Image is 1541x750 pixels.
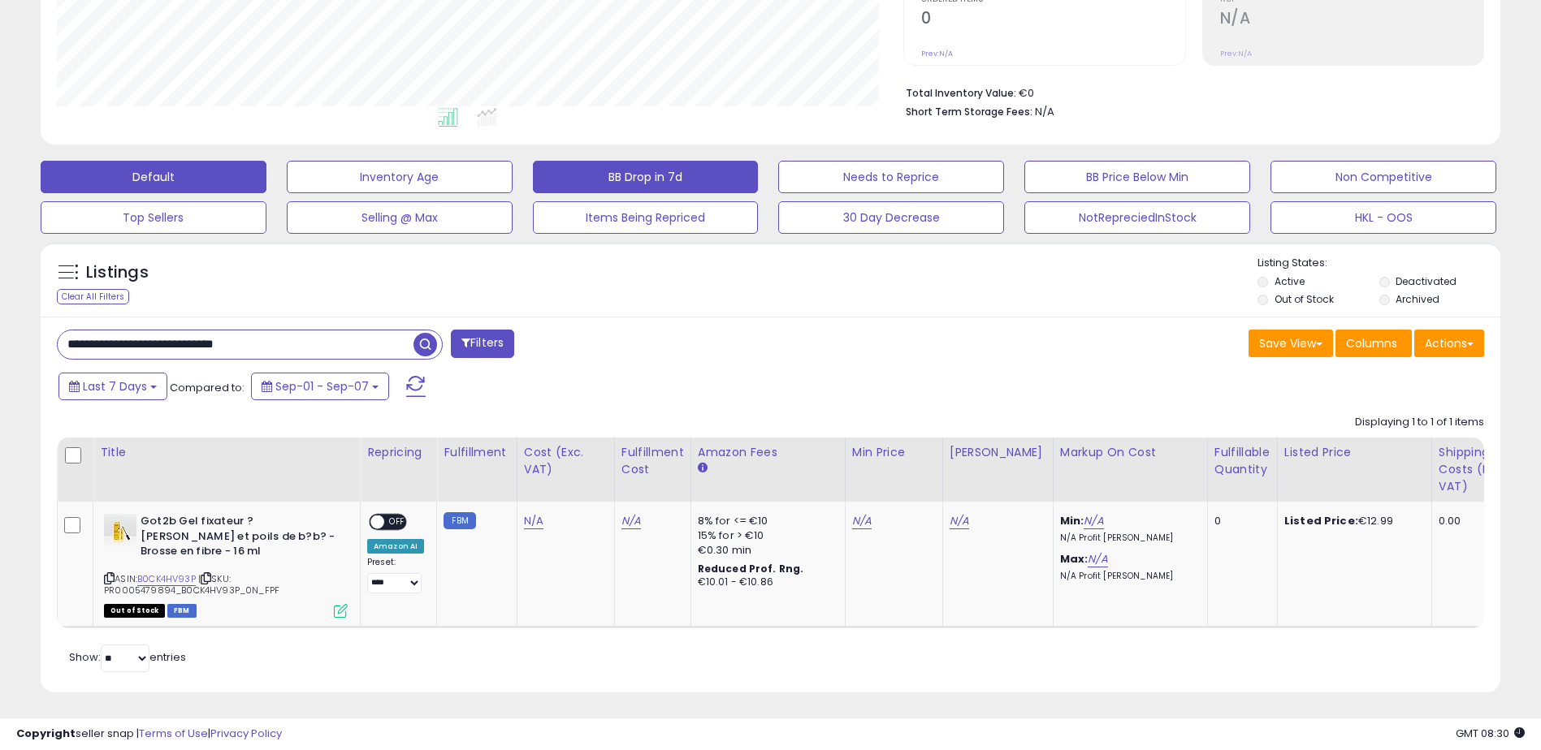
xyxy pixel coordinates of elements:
a: N/A [1088,551,1107,567]
span: Show: entries [69,649,186,665]
label: Deactivated [1396,274,1457,288]
button: BB Drop in 7d [533,161,759,193]
span: All listings that are currently out of stock and unavailable for purchase on Amazon [104,604,165,618]
span: OFF [384,515,410,529]
h5: Listings [86,261,149,284]
div: Min Price [852,444,936,461]
strong: Copyright [16,726,76,741]
button: Items Being Repriced [533,201,759,234]
a: N/A [621,513,641,529]
span: | SKU: PR0005479894_B0CK4HV93P_0N_FPF [104,572,279,597]
a: N/A [852,513,872,529]
div: Fulfillment [444,444,509,461]
small: Prev: N/A [1220,49,1252,58]
label: Active [1275,274,1305,288]
div: Repricing [367,444,430,461]
div: Clear All Filters [57,289,129,304]
button: Top Sellers [41,201,266,234]
button: NotRepreciedInStock [1024,201,1250,234]
h2: N/A [1220,9,1483,31]
button: 30 Day Decrease [778,201,1004,234]
span: Last 7 Days [83,378,147,394]
label: Archived [1396,292,1439,306]
div: €0.30 min [698,543,833,558]
button: Non Competitive [1270,161,1496,193]
div: Preset: [367,557,424,593]
a: Privacy Policy [210,726,282,741]
div: Listed Price [1284,444,1425,461]
b: Reduced Prof. Rng. [698,562,804,575]
a: N/A [950,513,969,529]
div: Fulfillment Cost [621,444,684,478]
li: €0 [906,82,1472,101]
div: Amazon Fees [698,444,838,461]
p: N/A Profit [PERSON_NAME] [1060,571,1195,582]
div: Markup on Cost [1060,444,1201,461]
div: Amazon AI [367,539,424,554]
span: Sep-01 - Sep-07 [275,378,369,394]
a: N/A [524,513,543,529]
h2: 0 [921,9,1184,31]
span: 2025-09-15 08:30 GMT [1456,726,1525,741]
button: Sep-01 - Sep-07 [251,373,389,400]
b: Got2b Gel fixateur ? [PERSON_NAME] et poils de b?b? - Brosse en fibre - 16 ml [141,514,338,563]
div: Title [100,444,353,461]
div: Cost (Exc. VAT) [524,444,608,478]
small: Amazon Fees. [698,461,708,476]
button: Last 7 Days [58,373,167,400]
button: HKL - OOS [1270,201,1496,234]
label: Out of Stock [1275,292,1334,306]
span: N/A [1035,104,1054,119]
small: FBM [444,512,475,529]
button: Save View [1249,330,1333,357]
b: Max: [1060,551,1089,567]
div: 15% for > €10 [698,528,833,543]
p: N/A Profit [PERSON_NAME] [1060,532,1195,544]
button: Needs to Reprice [778,161,1004,193]
button: Columns [1335,330,1412,357]
span: Columns [1346,335,1397,351]
th: The percentage added to the cost of goods (COGS) that forms the calculator for Min & Max prices. [1053,437,1207,502]
div: ASIN: [104,514,348,616]
span: Compared to: [170,380,245,395]
b: Total Inventory Value: [906,86,1016,100]
b: Min: [1060,513,1084,528]
p: Listing States: [1257,256,1500,271]
small: Prev: N/A [921,49,953,58]
button: Inventory Age [287,161,513,193]
div: Displaying 1 to 1 of 1 items [1355,415,1484,430]
span: FBM [167,604,197,618]
div: 0 [1214,514,1265,528]
a: N/A [1084,513,1103,529]
button: Filters [451,330,514,358]
button: Default [41,161,266,193]
b: Listed Price: [1284,513,1358,528]
button: Selling @ Max [287,201,513,234]
button: BB Price Below Min [1024,161,1250,193]
button: Actions [1414,330,1484,357]
div: 8% for <= €10 [698,514,833,528]
a: Terms of Use [139,726,208,741]
a: B0CK4HV93P [137,572,196,586]
div: Shipping Costs (Exc. VAT) [1439,444,1522,495]
div: seller snap | | [16,726,282,742]
div: €12.99 [1284,514,1419,528]
div: 0.00 [1439,514,1517,528]
div: [PERSON_NAME] [950,444,1046,461]
img: 31tPQZjJfPL._SL40_.jpg [104,514,136,546]
div: €10.01 - €10.86 [698,575,833,589]
b: Short Term Storage Fees: [906,105,1032,119]
div: Fulfillable Quantity [1214,444,1270,478]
